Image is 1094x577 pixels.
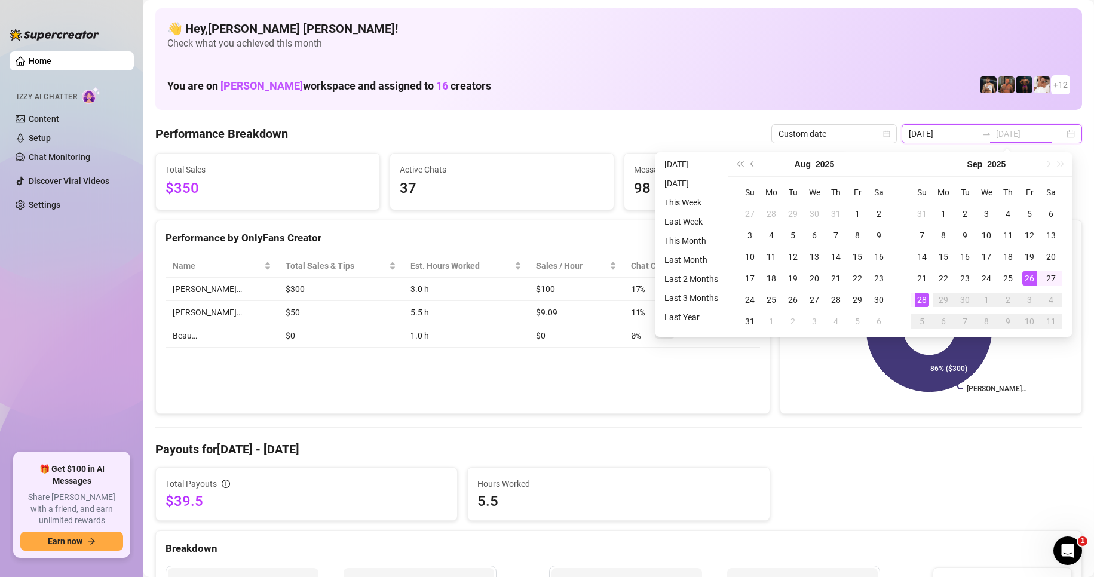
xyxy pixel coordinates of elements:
[807,250,822,264] div: 13
[1022,228,1037,243] div: 12
[477,477,759,490] span: Hours Worked
[786,250,800,264] div: 12
[166,301,278,324] td: [PERSON_NAME]…
[166,324,278,348] td: Beau…
[764,271,779,286] div: 18
[1019,311,1040,332] td: 2025-10-10
[936,271,951,286] div: 22
[1001,207,1015,221] div: 4
[980,76,997,93] img: Chris
[20,492,123,527] span: Share [PERSON_NAME] with a friend, and earn unlimited rewards
[933,311,954,332] td: 2025-10-06
[403,278,529,301] td: 3.0 h
[1019,289,1040,311] td: 2025-10-03
[911,246,933,268] td: 2025-09-14
[29,114,59,124] a: Content
[996,127,1064,140] input: End date
[166,254,278,278] th: Name
[958,250,972,264] div: 16
[967,385,1026,394] text: [PERSON_NAME]…
[400,177,604,200] span: 37
[1040,268,1062,289] td: 2025-09-27
[936,228,951,243] div: 8
[982,129,991,139] span: swap-right
[825,268,847,289] td: 2025-08-21
[1019,203,1040,225] td: 2025-09-05
[782,225,804,246] td: 2025-08-05
[1022,250,1037,264] div: 19
[804,225,825,246] td: 2025-08-06
[847,225,868,246] td: 2025-08-08
[400,163,604,176] span: Active Chats
[660,310,723,324] li: Last Year
[936,314,951,329] div: 6
[1019,182,1040,203] th: Fr
[631,329,650,342] span: 0 %
[739,225,761,246] td: 2025-08-03
[850,207,865,221] div: 1
[29,133,51,143] a: Setup
[155,441,1082,458] h4: Payouts for [DATE] - [DATE]
[911,203,933,225] td: 2025-08-31
[739,289,761,311] td: 2025-08-24
[976,246,997,268] td: 2025-09-17
[536,259,607,272] span: Sales / Hour
[987,152,1006,176] button: Choose a year
[868,203,890,225] td: 2025-08-02
[1001,271,1015,286] div: 25
[529,324,624,348] td: $0
[786,314,800,329] div: 2
[825,289,847,311] td: 2025-08-28
[997,182,1019,203] th: Th
[743,271,757,286] div: 17
[868,311,890,332] td: 2025-09-06
[1001,314,1015,329] div: 9
[954,225,976,246] td: 2025-09-09
[1053,536,1082,565] iframe: Intercom live chat
[410,259,512,272] div: Est. Hours Worked
[829,314,843,329] div: 4
[764,293,779,307] div: 25
[1001,250,1015,264] div: 18
[825,246,847,268] td: 2025-08-14
[166,163,370,176] span: Total Sales
[954,311,976,332] td: 2025-10-07
[743,250,757,264] div: 10
[804,311,825,332] td: 2025-09-03
[278,324,403,348] td: $0
[847,203,868,225] td: 2025-08-01
[829,293,843,307] div: 28
[20,464,123,487] span: 🎁 Get $100 in AI Messages
[786,228,800,243] div: 5
[825,203,847,225] td: 2025-07-31
[739,203,761,225] td: 2025-07-27
[782,246,804,268] td: 2025-08-12
[786,271,800,286] div: 19
[155,125,288,142] h4: Performance Breakdown
[167,20,1070,37] h4: 👋 Hey, [PERSON_NAME] [PERSON_NAME] !
[915,250,929,264] div: 14
[29,152,90,162] a: Chat Monitoring
[1044,207,1058,221] div: 6
[477,492,759,511] span: 5.5
[958,207,972,221] div: 2
[660,291,723,305] li: Last 3 Months
[782,268,804,289] td: 2025-08-19
[933,246,954,268] td: 2025-09-15
[746,152,759,176] button: Previous month (PageUp)
[1022,314,1037,329] div: 10
[850,271,865,286] div: 22
[872,293,886,307] div: 30
[1022,293,1037,307] div: 3
[743,314,757,329] div: 31
[634,163,838,176] span: Messages Sent
[1044,293,1058,307] div: 4
[829,228,843,243] div: 7
[166,278,278,301] td: [PERSON_NAME]…
[1001,293,1015,307] div: 2
[220,79,303,92] span: [PERSON_NAME]
[631,283,650,296] span: 17 %
[850,314,865,329] div: 5
[222,480,230,488] span: info-circle
[764,228,779,243] div: 4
